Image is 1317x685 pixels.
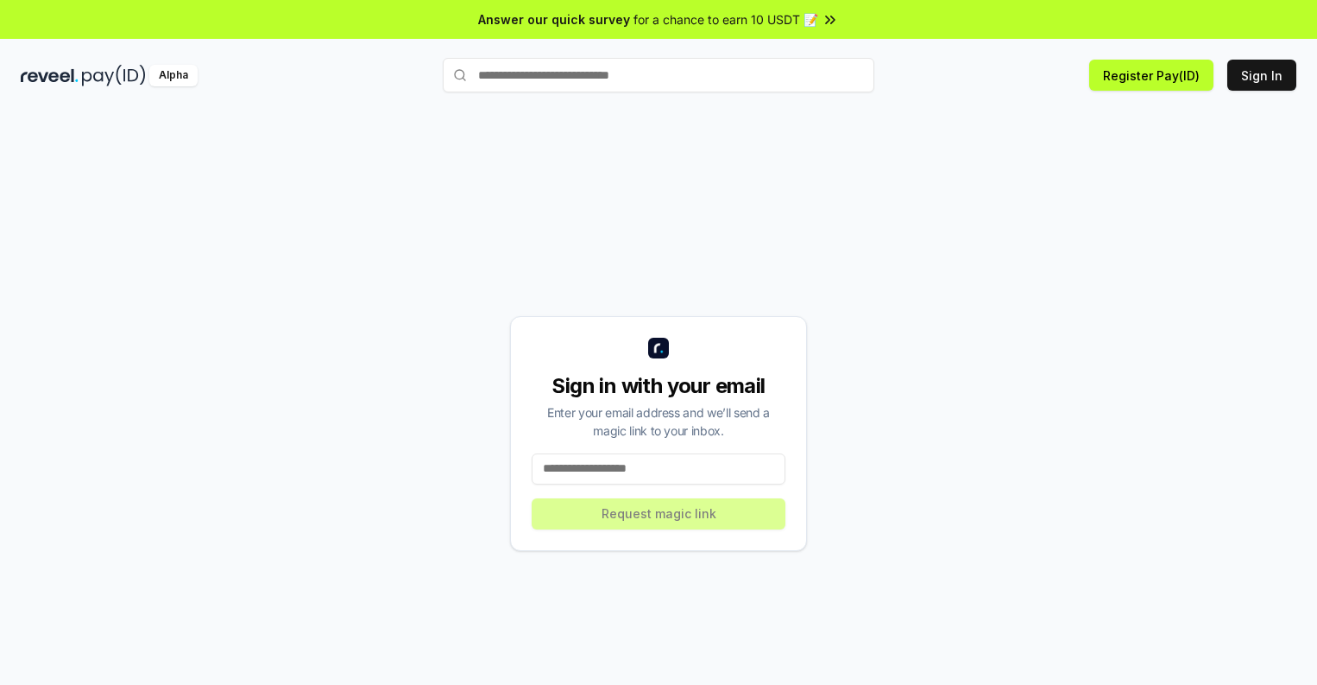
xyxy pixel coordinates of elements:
img: logo_small [648,338,669,358]
img: reveel_dark [21,65,79,86]
span: Answer our quick survey [478,10,630,29]
button: Sign In [1227,60,1296,91]
div: Alpha [149,65,198,86]
span: for a chance to earn 10 USDT 📝 [633,10,818,29]
img: pay_id [82,65,146,86]
div: Sign in with your email [532,372,785,400]
div: Enter your email address and we’ll send a magic link to your inbox. [532,403,785,440]
button: Register Pay(ID) [1089,60,1213,91]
